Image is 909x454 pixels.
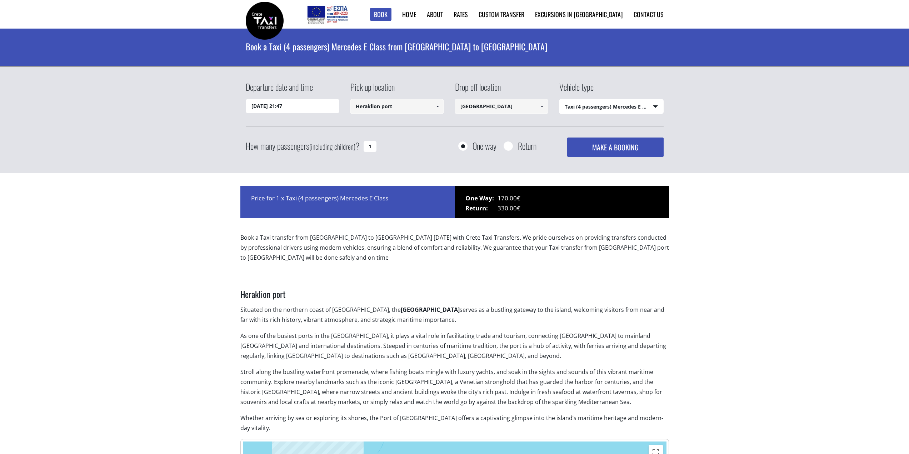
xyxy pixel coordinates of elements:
a: About [427,10,443,19]
label: Departure date and time [246,81,313,99]
a: Show All Items [431,99,443,114]
label: Vehicle type [559,81,594,99]
a: Custom Transfer [479,10,524,19]
input: Select pickup location [350,99,444,114]
a: Contact us [634,10,664,19]
a: Show All Items [536,99,548,114]
h1: Book a Taxi (4 passengers) Mercedes E Class from [GEOGRAPHIC_DATA] to [GEOGRAPHIC_DATA] [246,29,664,64]
small: (including children) [309,141,355,152]
a: Rates [454,10,468,19]
img: Crete Taxi Transfers | Book a Taxi transfer from Heraklion port to Chania airport | Crete Taxi Tr... [246,2,284,40]
label: One way [473,141,496,150]
strong: [GEOGRAPHIC_DATA] [401,306,460,314]
span: Taxi (4 passengers) Mercedes E Class [559,99,663,114]
a: Book [370,8,391,21]
div: 170.00€ 330.00€ [455,186,669,218]
a: Excursions in [GEOGRAPHIC_DATA] [535,10,623,19]
label: How many passengers ? [246,138,359,155]
p: Whether arriving by sea or exploring its shores, the Port of [GEOGRAPHIC_DATA] offers a captivati... [240,413,669,439]
p: As one of the busiest ports in the [GEOGRAPHIC_DATA], it plays a vital role in facilitating trade... [240,331,669,367]
p: Situated on the northern coast of [GEOGRAPHIC_DATA], the serves as a bustling gateway to the isla... [240,305,669,331]
label: Pick up location [350,81,395,99]
span: Return: [465,203,498,213]
label: Drop off location [455,81,501,99]
button: MAKE A BOOKING [567,138,663,157]
img: e-bannersEUERDF180X90.jpg [306,4,349,25]
a: Crete Taxi Transfers | Book a Taxi transfer from Heraklion port to Chania airport | Crete Taxi Tr... [246,16,284,24]
span: One Way: [465,193,498,203]
div: Price for 1 x Taxi (4 passengers) Mercedes E Class [240,186,455,218]
h3: Heraklion port [240,289,669,305]
p: Stroll along the bustling waterfront promenade, where fishing boats mingle with luxury yachts, an... [240,367,669,413]
a: Home [402,10,416,19]
p: Book a Taxi transfer from [GEOGRAPHIC_DATA] to [GEOGRAPHIC_DATA] [DATE] with Crete Taxi Transfers... [240,233,669,269]
label: Return [518,141,536,150]
input: Select drop-off location [455,99,549,114]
